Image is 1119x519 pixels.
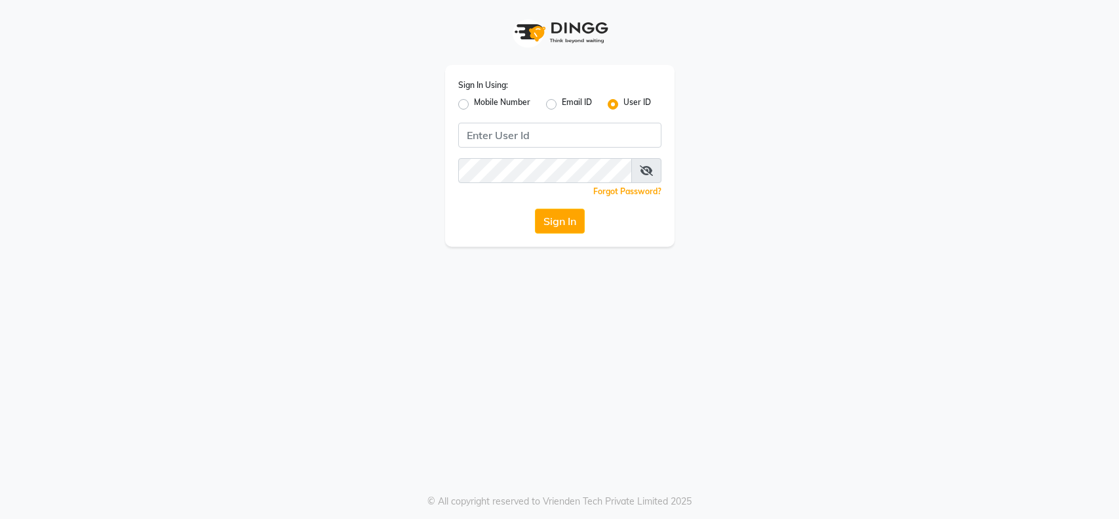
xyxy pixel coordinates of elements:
[507,13,612,52] img: logo1.svg
[458,123,661,148] input: Username
[593,186,661,196] a: Forgot Password?
[535,209,585,234] button: Sign In
[474,96,530,112] label: Mobile Number
[458,79,508,91] label: Sign In Using:
[623,96,651,112] label: User ID
[458,158,632,183] input: Username
[562,96,592,112] label: Email ID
